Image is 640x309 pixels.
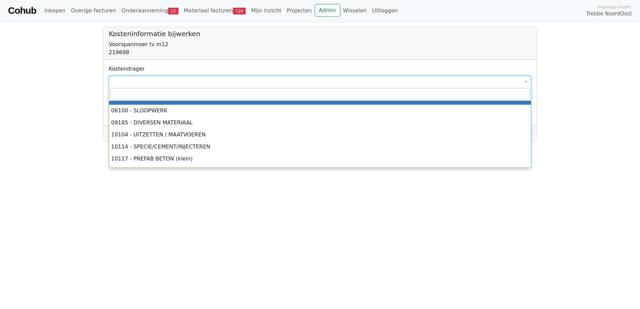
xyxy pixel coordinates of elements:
a: Uitloggen [369,4,400,17]
a: Wisselen [340,4,370,17]
li: 06100 - SLOOPWERK [109,105,531,117]
div: 219698 [109,48,531,57]
li: 09185 - DIVERSEN MATERIAAL [109,117,531,129]
a: Mijn inzicht [248,4,284,17]
a: Admin [315,4,340,17]
a: Materiaal facturen124 [181,4,248,17]
span: 124 [233,8,246,14]
label: Kostendrager [109,65,145,73]
li: 10114 - SPECIE/CEMENT/INJECTEREN [109,141,531,153]
li: 10117 - PREFAB BETON (klein) [109,153,531,165]
a: Cohub [8,3,36,19]
a: Overige facturen [68,4,119,17]
span: 13 [168,8,178,14]
a: Projecten [284,4,315,17]
span: Ingelogd onder: [598,4,632,10]
a: Inkopen [42,4,68,17]
li: 10104 - UITZETTEN / MAATVOEREN [109,129,531,141]
span: Trebbe NoordOost [586,10,632,18]
h5: Kosteninformatie bijwerken [109,30,531,38]
div: Voorspanmoer tv m12 [109,40,531,48]
li: 10131 - HULPHOUT/PALLETS [109,165,531,177]
a: Onderaanneming13 [119,4,181,17]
